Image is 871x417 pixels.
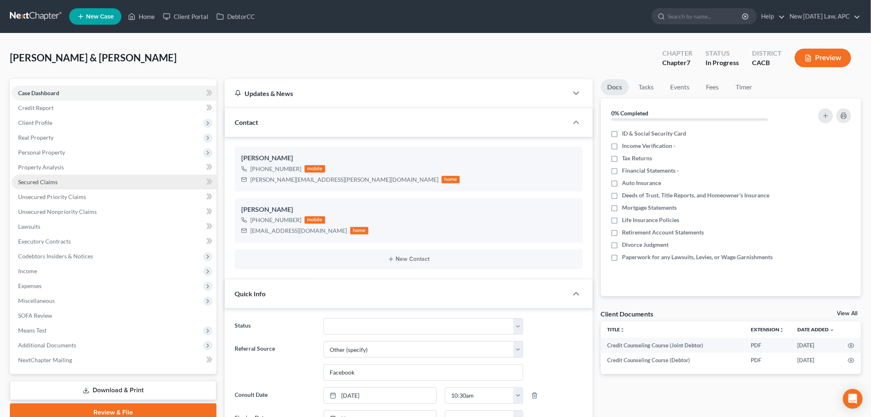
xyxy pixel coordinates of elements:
[18,89,59,96] span: Case Dashboard
[12,204,217,219] a: Unsecured Nonpriority Claims
[324,388,436,403] a: [DATE]
[18,356,72,363] span: NextChapter Mailing
[664,79,696,95] a: Events
[791,338,841,353] td: [DATE]
[12,190,217,204] a: Unsecured Priority Claims
[706,58,739,68] div: In Progress
[235,290,265,298] span: Quick Info
[124,9,159,24] a: Home
[18,282,42,289] span: Expenses
[10,52,177,63] span: [PERSON_NAME] & [PERSON_NAME]
[601,338,745,353] td: Credit Counseling Course (Joint Debtor)
[12,160,217,175] a: Property Analysis
[18,267,37,274] span: Income
[18,164,64,171] span: Property Analysis
[442,176,460,183] div: home
[757,9,785,24] a: Help
[12,308,217,323] a: SOFA Review
[250,176,438,184] div: [PERSON_NAME][EMAIL_ADDRESS][PERSON_NAME][DOMAIN_NAME]
[324,365,523,380] input: Other Referral Source
[830,328,835,333] i: expand_more
[241,256,576,262] button: New Contact
[622,191,770,199] span: Deeds of Trust, Title Reports, and Homeowner's Insurance
[622,253,773,261] span: Paperwork for any Lawsuits, Levies, or Wage Garnishments
[729,79,759,95] a: Timer
[622,228,704,237] span: Retirement Account Statements
[668,9,743,24] input: Search by name...
[250,216,301,224] div: [PHONE_NUMBER]
[745,338,791,353] td: PDF
[608,326,625,333] a: Titleunfold_more
[18,208,97,215] span: Unsecured Nonpriority Claims
[305,165,325,173] div: mobile
[601,309,654,318] div: Client Documents
[620,328,625,333] i: unfold_more
[706,49,739,58] div: Status
[86,14,114,20] span: New Case
[752,58,782,68] div: CACB
[601,353,745,368] td: Credit Counseling Course (Debtor)
[12,101,217,115] a: Credit Report
[687,59,690,66] span: 7
[786,9,861,24] a: New [DATE] Law, APC
[12,353,217,368] a: NextChapter Mailing
[10,381,217,400] a: Download & Print
[18,104,54,111] span: Credit Report
[791,353,841,368] td: [DATE]
[843,389,863,409] div: Open Intercom Messenger
[18,178,58,185] span: Secured Claims
[18,253,93,260] span: Codebtors Insiders & Notices
[18,149,65,156] span: Personal Property
[231,387,319,404] label: Consult Date
[752,49,782,58] div: District
[601,79,629,95] a: Docs
[18,342,76,349] span: Additional Documents
[662,49,692,58] div: Chapter
[622,179,661,187] span: Auto Insurance
[837,311,858,316] a: View All
[18,238,71,245] span: Executory Contracts
[445,388,514,403] input: -- : --
[18,134,54,141] span: Real Property
[18,119,52,126] span: Client Profile
[700,79,726,95] a: Fees
[622,166,679,175] span: Financial Statements -
[632,79,661,95] a: Tasks
[305,216,325,224] div: mobile
[231,318,319,335] label: Status
[18,312,52,319] span: SOFA Review
[622,142,676,150] span: Income Verification -
[235,118,258,126] span: Contact
[241,205,576,215] div: [PERSON_NAME]
[12,219,217,234] a: Lawsuits
[235,89,558,98] div: Updates & News
[250,165,301,173] div: [PHONE_NUMBER]
[12,86,217,101] a: Case Dashboard
[622,241,669,249] span: Divorce Judgment
[798,326,835,333] a: Date Added expand_more
[350,227,368,234] div: home
[662,58,692,68] div: Chapter
[622,216,680,224] span: Life Insurance Policies
[751,326,785,333] a: Extensionunfold_more
[18,223,40,230] span: Lawsuits
[612,110,649,117] strong: 0% Completed
[745,353,791,368] td: PDF
[12,175,217,190] a: Secured Claims
[231,341,319,381] label: Referral Source
[795,49,851,67] button: Preview
[622,129,687,138] span: ID & Social Security Card
[780,328,785,333] i: unfold_more
[18,193,86,200] span: Unsecured Priority Claims
[622,204,677,212] span: Mortgage Statements
[250,227,347,235] div: [EMAIL_ADDRESS][DOMAIN_NAME]
[212,9,259,24] a: DebtorCC
[241,153,576,163] div: [PERSON_NAME]
[18,297,55,304] span: Miscellaneous
[159,9,212,24] a: Client Portal
[12,234,217,249] a: Executory Contracts
[18,327,47,334] span: Means Test
[622,154,652,162] span: Tax Returns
